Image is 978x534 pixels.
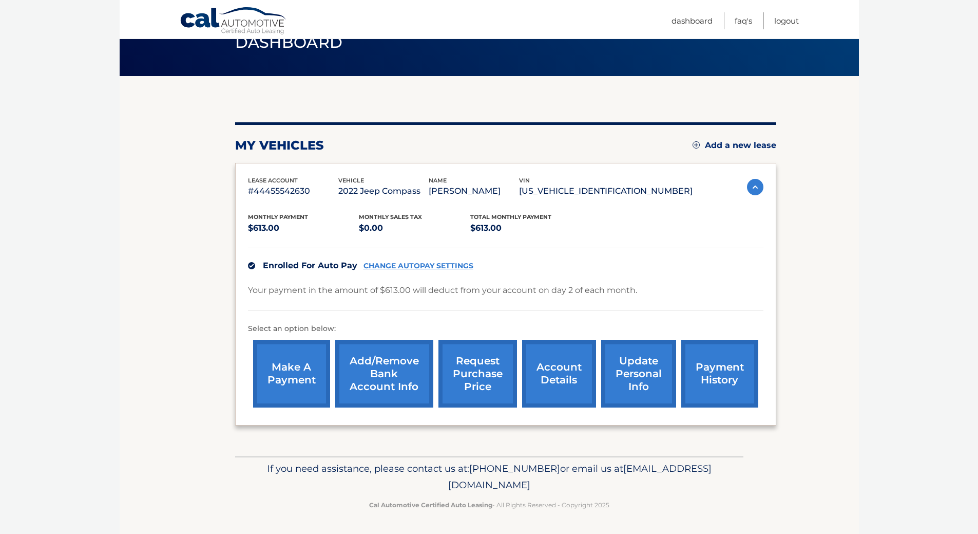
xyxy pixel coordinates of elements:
span: Dashboard [235,33,343,52]
span: [PHONE_NUMBER] [469,463,560,474]
span: Monthly sales Tax [359,213,422,220]
p: #44455542630 [248,184,338,198]
span: vehicle [338,177,364,184]
a: request purchase price [438,340,517,408]
span: lease account [248,177,298,184]
img: add.svg [693,141,700,149]
strong: Cal Automotive Certified Auto Leasing [369,501,492,509]
a: Dashboard [672,12,713,29]
span: Total Monthly Payment [470,213,551,220]
a: Logout [774,12,799,29]
a: FAQ's [735,12,752,29]
a: CHANGE AUTOPAY SETTINGS [363,262,473,270]
a: account details [522,340,596,408]
a: make a payment [253,340,330,408]
span: Monthly Payment [248,213,308,220]
a: Add a new lease [693,140,776,151]
span: Enrolled For Auto Pay [263,261,357,270]
p: Your payment in the amount of $613.00 will deduct from your account on day 2 of each month. [248,283,637,298]
p: [PERSON_NAME] [429,184,519,198]
p: Select an option below: [248,323,763,335]
p: - All Rights Reserved - Copyright 2025 [242,500,737,510]
a: Cal Automotive [180,7,287,36]
p: [US_VEHICLE_IDENTIFICATION_NUMBER] [519,184,693,198]
p: $0.00 [359,221,470,235]
h2: my vehicles [235,138,324,153]
p: 2022 Jeep Compass [338,184,429,198]
img: accordion-active.svg [747,179,763,195]
p: $613.00 [470,221,582,235]
a: payment history [681,340,758,408]
span: name [429,177,447,184]
p: $613.00 [248,221,359,235]
a: update personal info [601,340,676,408]
p: If you need assistance, please contact us at: or email us at [242,461,737,493]
span: vin [519,177,530,184]
a: Add/Remove bank account info [335,340,433,408]
img: check.svg [248,262,255,269]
